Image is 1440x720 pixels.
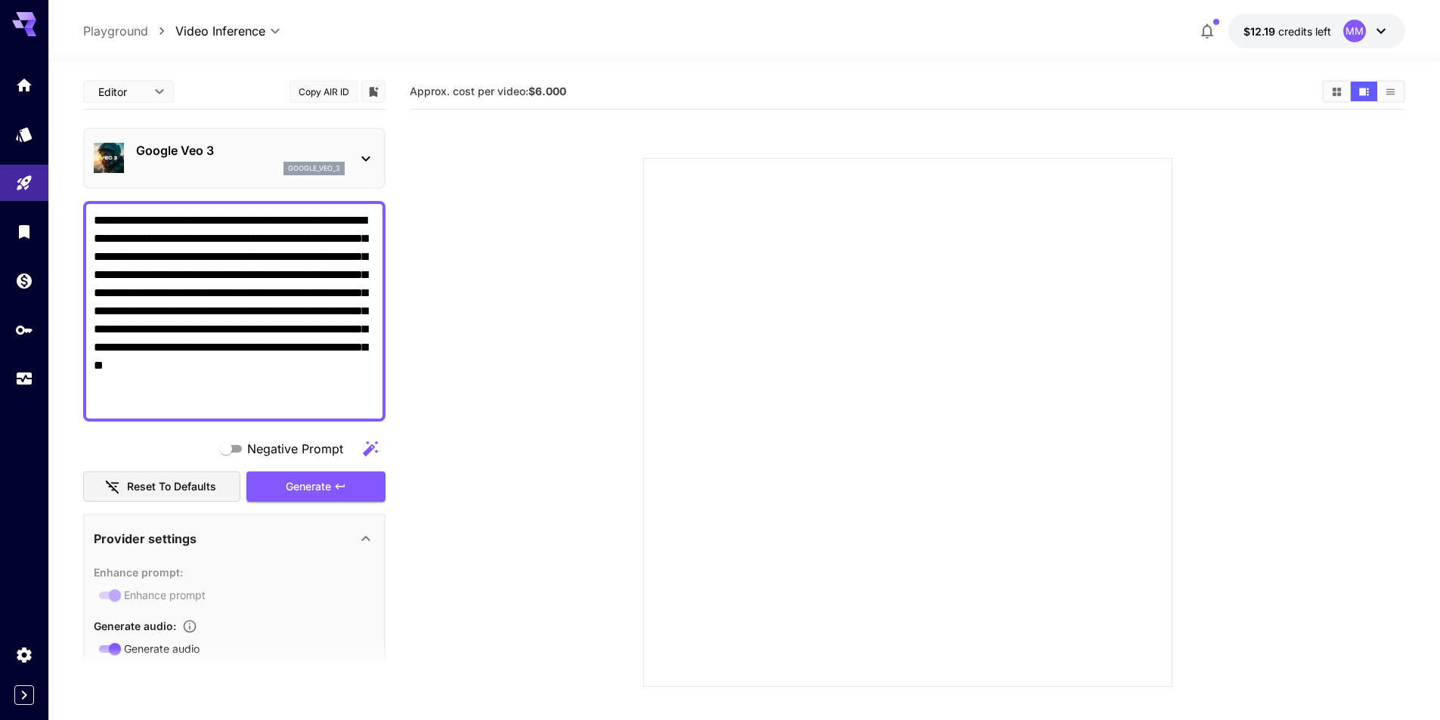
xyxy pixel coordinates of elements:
[1377,82,1404,101] button: Show videos in list view
[15,369,33,388] div: Usage
[1228,14,1405,48] button: $12.18904MM
[246,471,386,502] button: Generate
[124,641,200,657] span: Generate audio
[15,645,33,664] div: Settings
[528,85,566,97] b: $6.000
[15,125,33,144] div: Models
[1322,80,1405,103] div: Show videos in grid viewShow videos in video viewShow videos in list view
[83,471,240,502] button: Reset to defaults
[286,477,331,496] span: Generate
[15,76,33,94] div: Home
[15,222,33,241] div: Library
[1243,25,1278,38] span: $12.19
[288,163,340,174] p: google_veo_3
[94,530,197,548] p: Provider settings
[15,174,33,193] div: Playground
[15,320,33,339] div: API Keys
[410,85,566,97] span: Approx. cost per video:
[14,685,34,705] button: Collapse sidebar
[1278,25,1331,38] span: credits left
[98,84,145,100] span: Editor
[1243,23,1331,39] div: $12.18904
[94,521,375,557] div: Provider settings
[1343,20,1366,42] div: MM
[1351,82,1377,101] button: Show videos in video view
[94,620,176,632] span: Generate audio :
[94,135,375,181] div: Google Veo 3google_veo_3
[367,82,380,100] button: Add to library
[175,22,265,40] span: Video Inference
[247,440,343,458] span: Negative Prompt
[1324,82,1350,101] button: Show videos in grid view
[83,22,175,40] nav: breadcrumb
[136,141,345,159] p: Google Veo 3
[83,22,148,40] a: Playground
[15,271,33,290] div: Wallet
[290,81,358,103] button: Copy AIR ID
